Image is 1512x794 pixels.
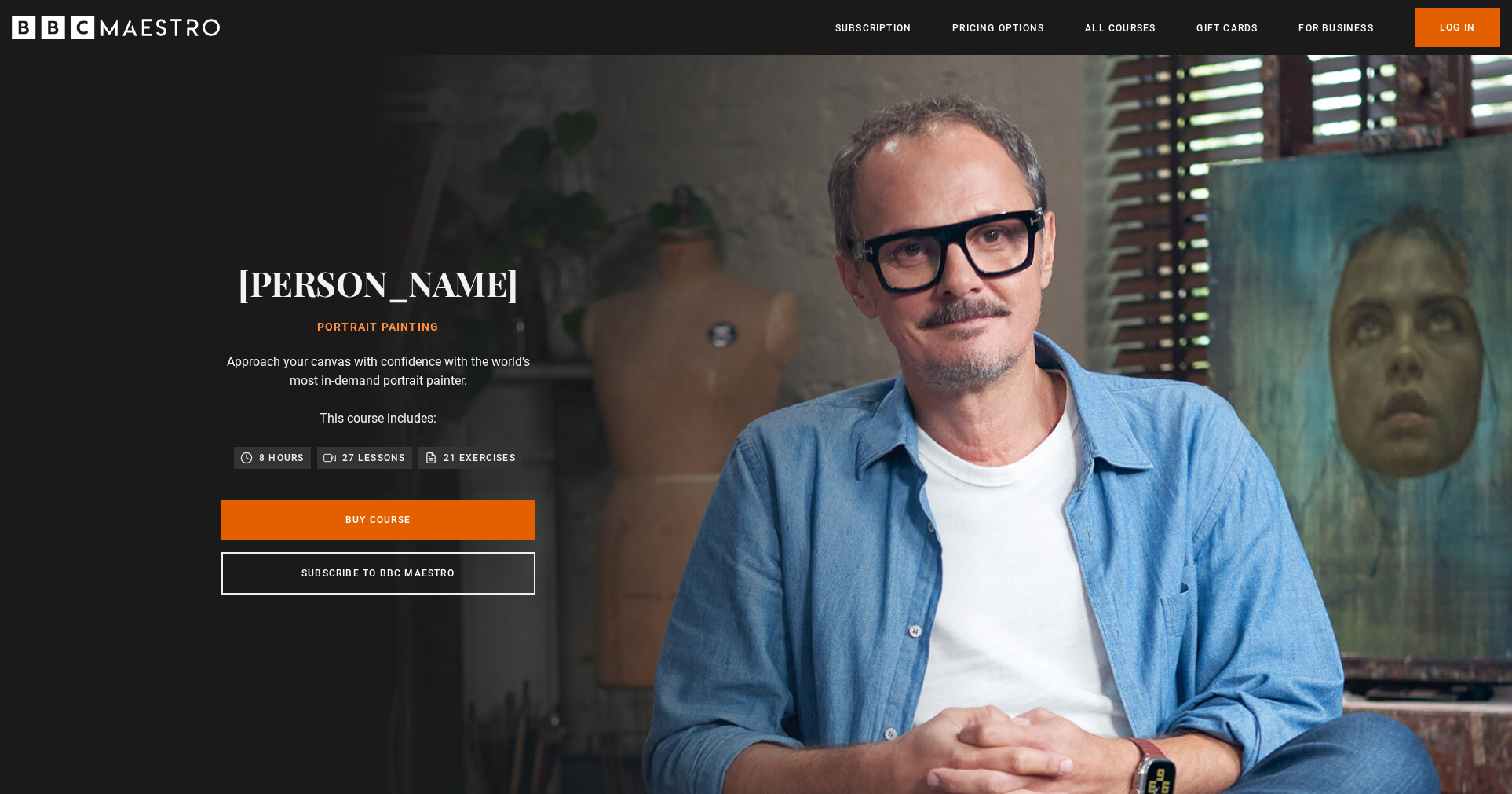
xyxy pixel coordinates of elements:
[221,353,535,390] p: Approach your canvas with confidence with the world's most in-demand portrait painter.
[1415,8,1500,47] a: Log In
[444,450,516,466] p: 21 exercises
[1085,20,1156,36] a: All Courses
[12,16,220,39] svg: BBC Maestro
[221,552,535,595] a: Subscribe to BBC Maestro
[1298,20,1373,36] a: For business
[221,500,535,540] a: Buy Course
[238,262,518,302] h2: [PERSON_NAME]
[835,20,911,36] a: Subscription
[259,450,304,466] p: 8 hours
[1196,20,1258,36] a: Gift Cards
[238,321,518,334] h1: Portrait Painting
[320,409,436,428] p: This course includes:
[342,450,406,466] p: 27 lessons
[835,8,1500,47] nav: Primary
[952,20,1044,36] a: Pricing Options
